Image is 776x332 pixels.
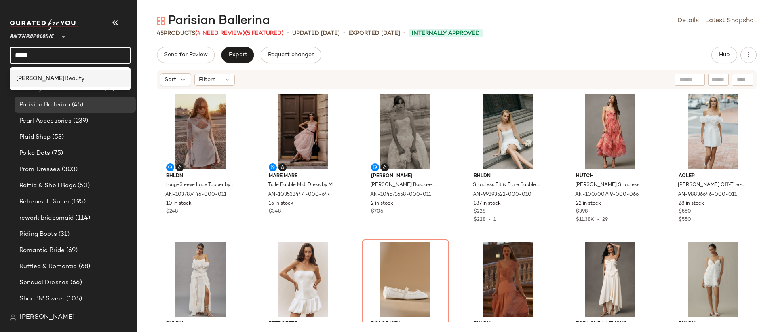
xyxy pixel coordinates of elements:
[65,294,82,304] span: (105)
[165,182,234,189] span: Long-Sleeve Lace Topper by BHLDN in Ivory, Size: Small, Polyester/Nylon at Anthropologie
[569,94,651,169] img: 100700749_066_b
[365,94,446,169] img: 104571658_011_d10
[602,217,608,222] span: 29
[269,173,337,180] span: Mare Mare
[228,52,247,58] span: Export
[348,29,400,38] p: Exported [DATE]
[19,214,74,223] span: rework bridesmaid
[467,94,549,169] img: 99393522_010_b
[474,173,542,180] span: BHLDN
[19,116,72,126] span: Pearl Accessories
[576,200,601,207] span: 22 in stock
[157,47,215,63] button: Send for Review
[221,47,254,63] button: Export
[269,321,337,328] span: Retrofete
[16,74,65,83] b: [PERSON_NAME]
[269,208,281,216] span: $348
[157,13,270,29] div: Parisian Ballerina
[164,76,176,84] span: Sort
[166,208,178,216] span: $248
[19,313,75,322] span: [PERSON_NAME]
[19,246,65,255] span: Romantic Bride
[371,200,393,207] span: 2 in stock
[166,173,235,180] span: BHLDN
[19,230,57,239] span: Riding Boots
[679,173,747,180] span: Acler
[473,182,542,189] span: Strapless Fit & Flare Bubble Mini Dress by BHLDN in White, Women's, Size: XS, Polyester/Polyamide...
[474,217,485,222] span: $228
[10,27,54,42] span: Anthropologie
[65,74,84,83] span: Beauty
[678,191,737,199] span: AN-98836646-000-011
[268,182,337,189] span: Tulle Bubble Midi Dress by Mare Mare in Pink, Women's, Size: 2XS, Polyester/Tulle at Anthropologie
[474,208,485,216] span: $228
[678,182,746,189] span: [PERSON_NAME] Off-The-Shoulder Rosette Satin Mini Dress by Acler in Ivory, Women's, Size: 12, Pol...
[10,19,78,30] img: cfy_white_logo.C9jOOHJF.svg
[261,47,321,63] button: Request changes
[269,200,293,207] span: 15 in stock
[70,197,86,207] span: (195)
[166,200,192,207] span: 10 in stock
[485,217,493,222] span: •
[268,52,314,58] span: Request changes
[19,262,77,271] span: Ruffled & Romantic
[711,47,737,63] button: Hub
[199,76,215,84] span: Filters
[19,294,65,304] span: Short 'N' Sweet
[280,165,285,170] img: svg%3e
[19,278,69,288] span: Sensual Dresses
[371,208,383,216] span: $706
[19,165,60,174] span: Prom Dresses
[262,94,344,169] img: 103533444_644_d10
[77,262,91,271] span: (68)
[164,52,208,58] span: Send for Review
[679,200,704,207] span: 28 in stock
[72,116,88,126] span: (239)
[403,28,405,38] span: •
[157,17,165,25] img: svg%3e
[160,94,241,169] img: 103787446_011_d10
[262,242,344,317] img: 99550840_011_b
[493,217,496,222] span: 1
[370,182,439,189] span: [PERSON_NAME] Basque-Waist Lace Midi Dress by [PERSON_NAME] in Ivory, Women's, Size: 2, Nylon/Ela...
[467,242,549,317] img: 95982427_258_d10
[177,165,182,170] img: svg%3e
[157,30,164,36] span: 45
[69,278,82,288] span: (66)
[412,29,480,38] span: Internally Approved
[57,230,70,239] span: (31)
[679,321,747,328] span: BHLDN
[157,29,284,38] div: Products
[74,214,90,223] span: (114)
[70,100,84,110] span: (45)
[575,191,639,199] span: AN-100700749-000-066
[679,217,691,222] span: $550
[382,165,387,170] img: svg%3e
[245,30,284,36] span: (5 Featured)
[19,181,76,190] span: Raffia & Shell Bags
[292,29,340,38] p: updated [DATE]
[76,181,90,190] span: (50)
[268,191,331,199] span: AN-103533444-000-644
[672,94,754,169] img: 98836646_011_b
[19,133,51,142] span: Plaid Shop
[576,321,645,328] span: For Love & Lemons
[19,149,50,158] span: Polka Dots
[594,217,602,222] span: •
[19,100,70,110] span: Parisian Ballerina
[160,242,241,317] img: 99513038_010_b
[672,242,754,317] img: 103706040_010_m
[719,52,730,58] span: Hub
[19,197,70,207] span: Rehearsal Dinner
[705,16,757,26] a: Latest Snapshot
[569,242,651,317] img: 99804098_010_b
[576,217,594,222] span: $11.38K
[60,165,78,174] span: (303)
[576,173,645,180] span: Hutch
[473,191,531,199] span: AN-99393522-000-010
[371,173,440,180] span: [PERSON_NAME]
[343,28,345,38] span: •
[371,321,440,328] span: Dolce Vita
[165,191,226,199] span: AN-103787446-000-011
[287,28,289,38] span: •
